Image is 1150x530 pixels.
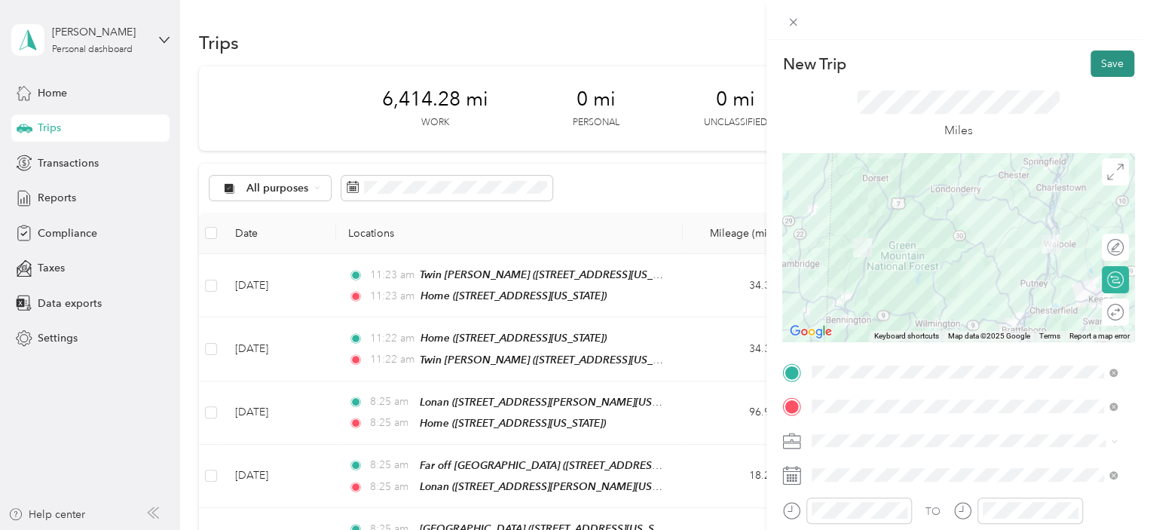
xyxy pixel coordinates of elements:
button: Save [1090,51,1134,77]
a: Terms (opens in new tab) [1039,332,1060,340]
a: Open this area in Google Maps (opens a new window) [786,322,836,342]
span: Map data ©2025 Google [948,332,1030,340]
button: Keyboard shortcuts [874,331,939,342]
a: Report a map error [1069,332,1130,340]
iframe: Everlance-gr Chat Button Frame [1066,446,1150,530]
div: TO [925,504,940,519]
p: New Trip [782,54,846,75]
img: Google [786,322,836,342]
p: Miles [944,121,973,140]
